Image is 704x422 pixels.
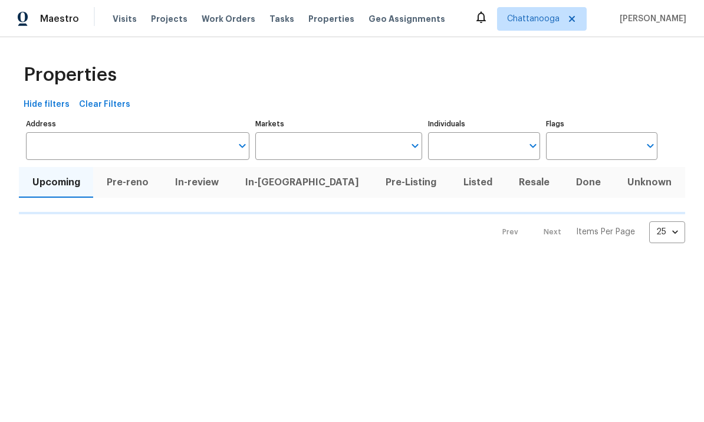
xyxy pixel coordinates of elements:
span: In-[GEOGRAPHIC_DATA] [239,174,366,191]
label: Markets [255,120,423,127]
span: Tasks [269,15,294,23]
nav: Pagination Navigation [491,221,685,243]
span: Clear Filters [79,97,130,112]
span: Properties [308,13,354,25]
span: Properties [24,69,117,81]
label: Flags [546,120,657,127]
button: Open [407,138,423,154]
button: Open [525,138,541,154]
span: Hide filters [24,97,70,112]
button: Clear Filters [74,94,135,116]
span: Visits [113,13,137,25]
span: Done [570,174,607,191]
button: Hide filters [19,94,74,116]
label: Individuals [428,120,539,127]
span: Work Orders [202,13,255,25]
span: Resale [512,174,555,191]
span: Projects [151,13,187,25]
span: Geo Assignments [369,13,445,25]
button: Open [234,138,251,154]
div: 25 [649,217,685,247]
span: In-review [169,174,225,191]
span: Listed [457,174,498,191]
span: Maestro [40,13,79,25]
p: Items Per Page [576,226,635,238]
span: Chattanooga [507,13,560,25]
label: Address [26,120,249,127]
span: Upcoming [26,174,86,191]
span: Pre-reno [100,174,154,191]
span: [PERSON_NAME] [615,13,686,25]
span: Pre-Listing [380,174,443,191]
button: Open [642,138,659,154]
span: Unknown [621,174,678,191]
